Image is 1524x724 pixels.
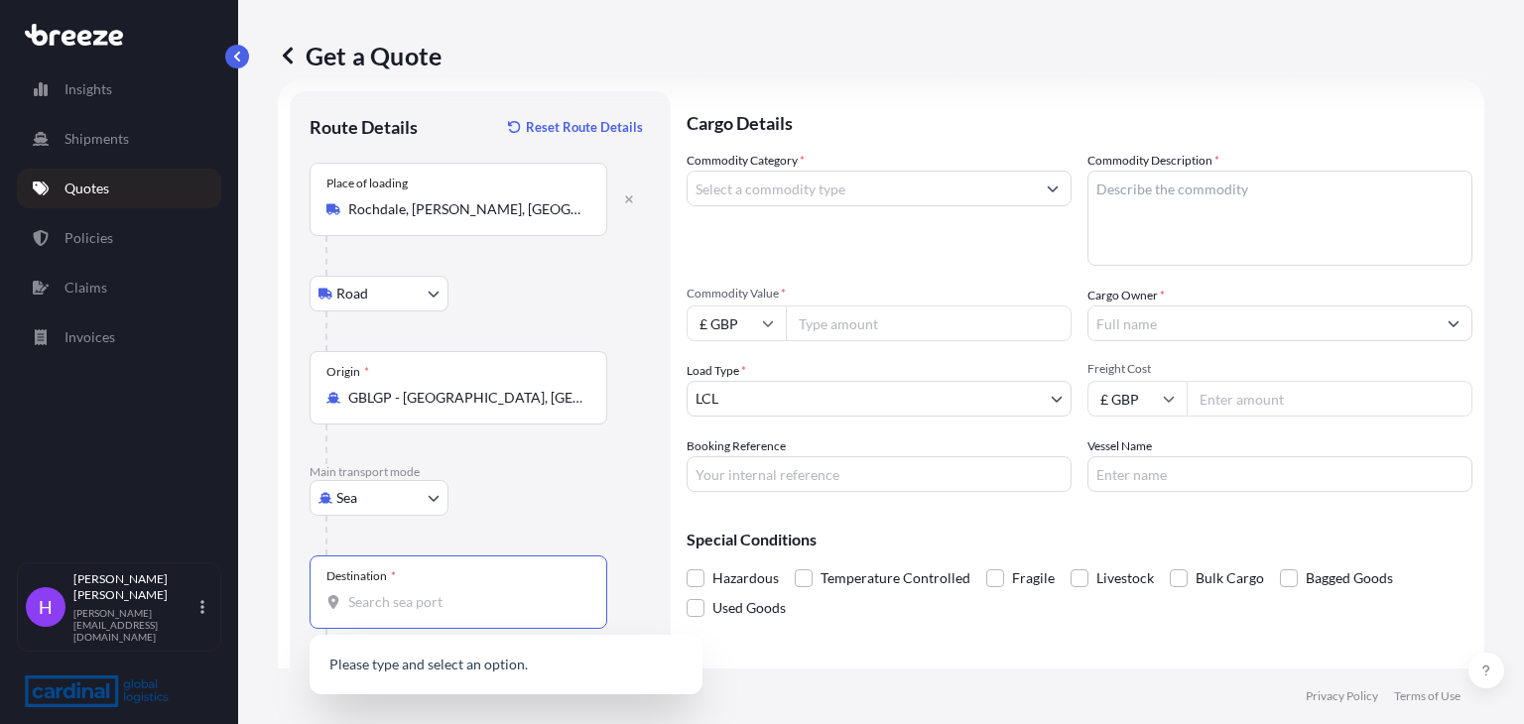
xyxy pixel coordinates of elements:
[310,464,651,480] p: Main transport mode
[1035,171,1071,206] button: Show suggestions
[1087,456,1472,492] input: Enter name
[348,388,582,408] input: Origin
[64,79,112,99] p: Insights
[688,171,1035,206] input: Select a commodity type
[1306,688,1378,704] p: Privacy Policy
[687,361,746,381] span: Load Type
[73,571,196,603] p: [PERSON_NAME] [PERSON_NAME]
[326,364,369,380] div: Origin
[1306,563,1393,593] span: Bagged Goods
[1087,286,1165,305] label: Cargo Owner
[712,593,786,623] span: Used Goods
[39,597,53,617] span: H
[348,199,582,219] input: Place of loading
[336,284,368,303] span: Road
[1096,563,1154,593] span: Livestock
[687,91,1472,151] p: Cargo Details
[687,286,1072,302] span: Commodity Value
[310,276,448,311] button: Select transport
[336,488,357,508] span: Sea
[326,568,396,584] div: Destination
[1196,563,1264,593] span: Bulk Cargo
[64,228,113,248] p: Policies
[1394,688,1460,704] p: Terms of Use
[310,115,418,139] p: Route Details
[348,592,582,612] input: Destination
[696,389,718,409] span: LCL
[786,305,1072,341] input: Type amount
[73,607,196,643] p: [PERSON_NAME][EMAIL_ADDRESS][DOMAIN_NAME]
[1087,436,1152,456] label: Vessel Name
[25,675,169,707] img: organization-logo
[821,563,970,593] span: Temperature Controlled
[687,436,786,456] label: Booking Reference
[1088,305,1436,341] input: Full name
[310,480,448,516] button: Select transport
[310,635,702,694] div: Show suggestions
[687,532,1472,547] p: Special Conditions
[687,456,1072,492] input: Your internal reference
[1087,151,1219,171] label: Commodity Description
[712,563,779,593] span: Hazardous
[64,129,129,149] p: Shipments
[278,40,442,71] p: Get a Quote
[317,643,695,686] p: Please type and select an option.
[1087,361,1472,377] span: Freight Cost
[1436,305,1471,341] button: Show suggestions
[1012,563,1055,593] span: Fragile
[526,117,643,137] p: Reset Route Details
[64,278,107,298] p: Claims
[64,327,115,347] p: Invoices
[687,151,805,171] label: Commodity Category
[1187,381,1472,417] input: Enter amount
[326,176,408,191] div: Place of loading
[64,179,109,198] p: Quotes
